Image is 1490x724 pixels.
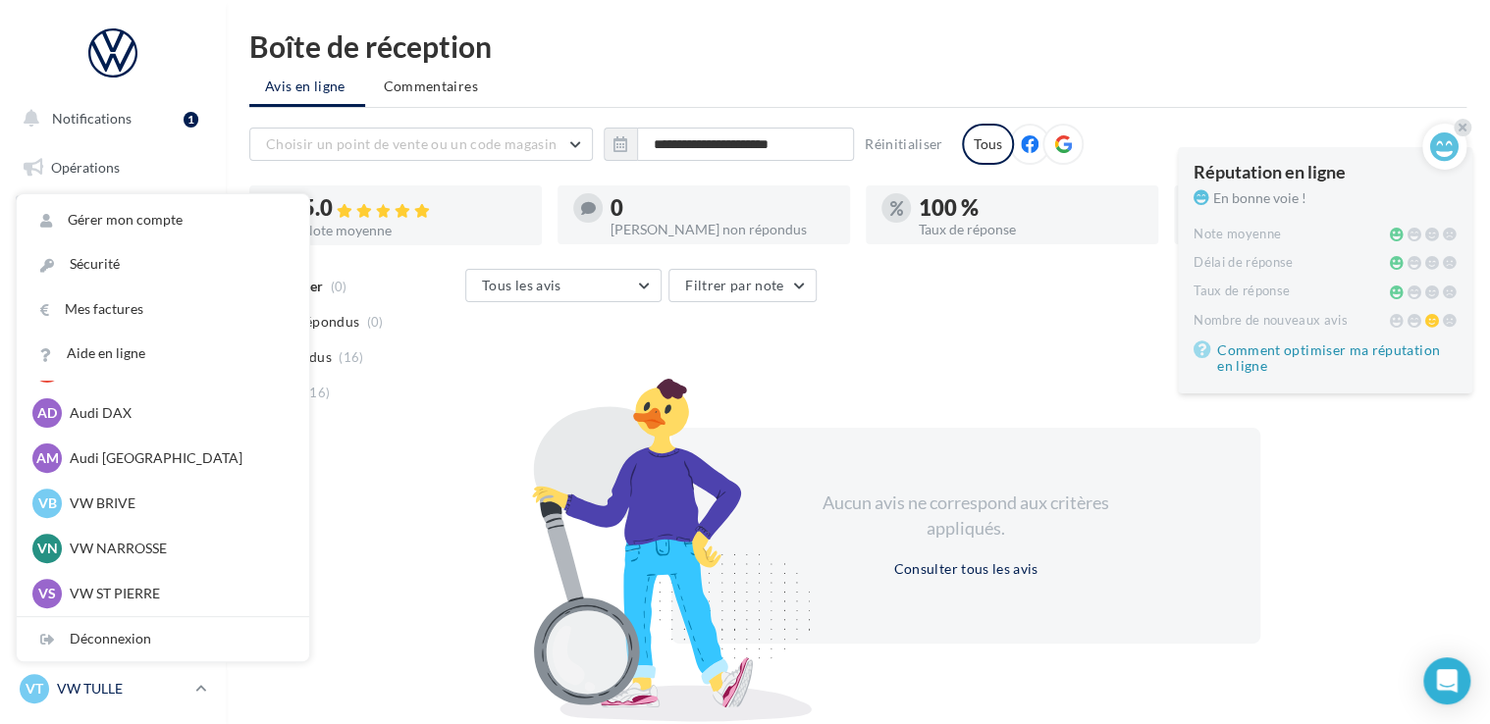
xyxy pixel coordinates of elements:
button: Réinitialiser [857,132,951,156]
div: Réputation en ligne [1194,163,1457,181]
div: 1 [184,112,198,128]
button: Notifications 1 [12,98,206,139]
span: Taux de réponse [1194,283,1290,298]
a: Sécurité [17,242,309,286]
div: Déconnexion [17,617,309,661]
span: Notifications [52,110,132,127]
p: VW TULLE [57,679,187,698]
div: 100 % [919,197,1143,219]
span: Non répondus [268,312,359,332]
div: Boîte de réception [249,31,1466,61]
a: PLV et print personnalisable [12,490,214,547]
a: Calendrier [12,441,214,483]
div: 5.0 [302,197,526,220]
div: En bonne voie ! [1194,188,1457,208]
div: Tous [962,124,1014,165]
a: Comment optimiser ma réputation en ligne [1194,338,1457,378]
span: VS [38,584,56,603]
div: [PERSON_NAME] non répondus [611,223,834,236]
span: Commentaires [384,77,478,96]
div: Taux de réponse [919,223,1143,236]
a: Campagnes [12,295,214,336]
a: Opérations [12,147,214,188]
a: Visibilité en ligne [12,246,214,287]
span: Opérations [51,159,120,176]
div: Aucun avis ne correspond aux critères appliqués. [797,491,1135,541]
span: Note moyenne [1194,226,1281,241]
a: Contacts [12,343,214,385]
a: Mes factures [17,287,309,332]
button: Consulter tous les avis [885,557,1045,581]
span: (16) [305,385,330,400]
a: Gérer mon compte [17,198,309,242]
span: VT [26,679,43,698]
a: Boîte de réception [12,195,214,237]
button: Tous les avis [465,269,662,302]
p: VW ST PIERRE [70,584,286,603]
div: Note moyenne [302,224,526,237]
a: Campagnes DataOnDemand [12,555,214,613]
p: Audi DAX [70,403,286,423]
span: AM [36,448,59,468]
span: Nombre de nouveaux avis [1194,312,1347,328]
a: VT VW TULLE [16,670,210,707]
span: Délai de réponse [1194,254,1293,270]
button: Filtrer par note [668,269,817,302]
span: VB [38,493,57,513]
button: Choisir un point de vente ou un code magasin [249,128,593,161]
a: Aide en ligne [17,332,309,376]
span: Choisir un point de vente ou un code magasin [266,135,557,152]
span: AD [37,403,57,423]
div: 0 [611,197,834,219]
div: Open Intercom Messenger [1423,657,1470,704]
p: VW NARROSSE [70,539,286,558]
span: VN [37,539,58,558]
span: Tous les avis [482,277,561,293]
p: VW BRIVE [70,493,286,513]
span: (0) [367,314,384,330]
span: (16) [339,349,363,365]
a: Médiathèque [12,392,214,434]
p: Audi [GEOGRAPHIC_DATA] [70,448,286,468]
